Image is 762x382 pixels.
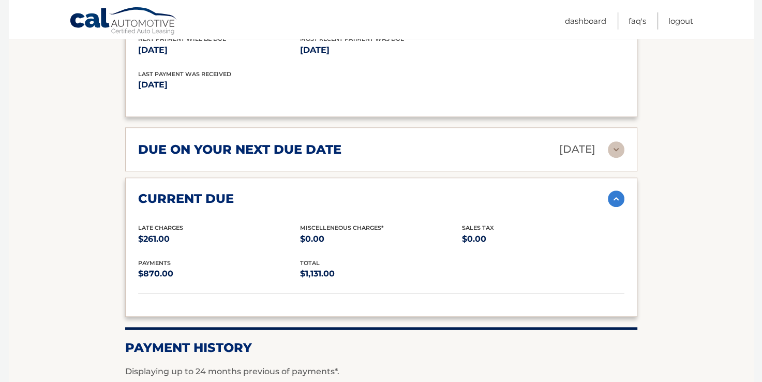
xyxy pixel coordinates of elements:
[629,12,646,30] a: FAQ's
[138,224,183,231] span: Late Charges
[138,259,171,267] span: payments
[462,232,624,246] p: $0.00
[138,232,300,246] p: $261.00
[300,224,384,231] span: Miscelleneous Charges*
[138,267,300,281] p: $870.00
[69,7,178,37] a: Cal Automotive
[138,142,341,157] h2: due on your next due date
[300,232,462,246] p: $0.00
[125,365,637,378] p: Displaying up to 24 months previous of payments*.
[138,78,381,92] p: [DATE]
[138,191,234,207] h2: current due
[559,140,595,158] p: [DATE]
[300,267,462,281] p: $1,131.00
[668,12,693,30] a: Logout
[462,224,494,231] span: Sales Tax
[125,340,637,356] h2: Payment History
[138,43,300,57] p: [DATE]
[608,190,624,207] img: accordion-active.svg
[300,259,320,267] span: total
[300,43,462,57] p: [DATE]
[138,70,231,78] span: Last Payment was received
[565,12,606,30] a: Dashboard
[608,141,624,158] img: accordion-rest.svg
